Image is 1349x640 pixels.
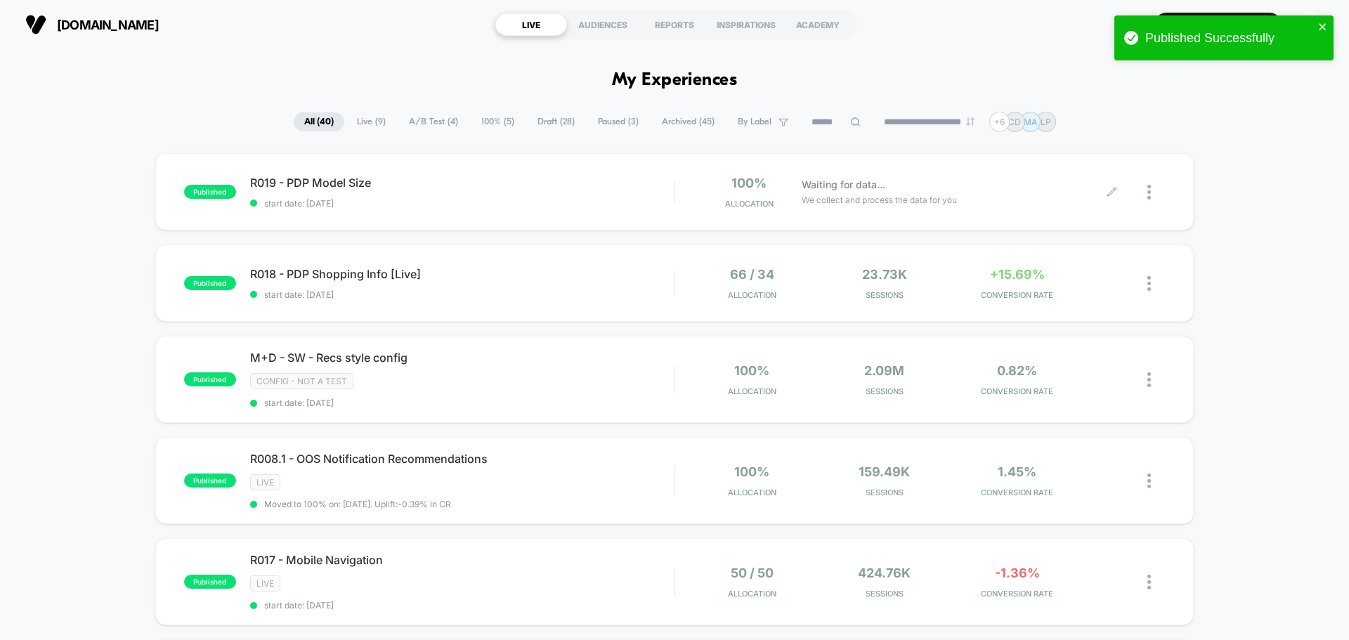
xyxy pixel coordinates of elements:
[250,373,353,389] span: CONFIG - NOT A TEST
[250,176,674,190] span: R019 - PDP Model Size
[734,363,769,378] span: 100%
[567,13,639,36] div: AUDIENCES
[995,566,1040,580] span: -1.36%
[184,185,236,199] span: published
[250,600,674,610] span: start date: [DATE]
[728,589,776,599] span: Allocation
[864,363,904,378] span: 2.09M
[822,488,948,497] span: Sessions
[966,117,975,126] img: end
[250,198,674,209] span: start date: [DATE]
[250,474,280,490] span: LIVE
[250,289,674,300] span: start date: [DATE]
[184,474,236,488] span: published
[1147,474,1151,488] img: close
[731,566,774,580] span: 50 / 50
[250,553,674,567] span: R017 - Mobile Navigation
[1008,117,1021,127] p: CD
[1024,117,1037,127] p: MA
[1296,11,1324,39] div: CD
[998,464,1036,479] span: 1.45%
[250,267,674,281] span: R018 - PDP Shopping Info [Live]
[398,112,469,131] span: A/B Test ( 4 )
[734,464,769,479] span: 100%
[989,112,1010,132] div: + 6
[294,112,344,131] span: All ( 40 )
[862,267,907,282] span: 23.73k
[184,372,236,386] span: published
[1292,11,1328,39] button: CD
[725,199,774,209] span: Allocation
[264,499,451,509] span: Moved to 100% on: [DATE] . Uplift: -0.39% in CR
[954,488,1080,497] span: CONVERSION RATE
[822,589,948,599] span: Sessions
[822,290,948,300] span: Sessions
[954,290,1080,300] span: CONVERSION RATE
[997,363,1037,378] span: 0.82%
[730,267,774,282] span: 66 / 34
[21,13,163,36] button: [DOMAIN_NAME]
[527,112,585,131] span: Draft ( 28 )
[250,452,674,466] span: R008.1 - OOS Notification Recommendations
[1041,117,1051,127] p: LP
[954,386,1080,396] span: CONVERSION RATE
[1145,31,1314,46] div: Published Successfully
[822,386,948,396] span: Sessions
[471,112,525,131] span: 100% ( 5 )
[1147,185,1151,200] img: close
[954,589,1080,599] span: CONVERSION RATE
[728,386,776,396] span: Allocation
[346,112,396,131] span: Live ( 9 )
[250,398,674,408] span: start date: [DATE]
[1147,575,1151,589] img: close
[710,13,782,36] div: INSPIRATIONS
[782,13,854,36] div: ACADEMY
[990,267,1045,282] span: +15.69%
[728,290,776,300] span: Allocation
[25,14,46,35] img: Visually logo
[731,176,767,190] span: 100%
[1147,372,1151,387] img: close
[184,575,236,589] span: published
[587,112,649,131] span: Paused ( 3 )
[495,13,567,36] div: LIVE
[859,464,910,479] span: 159.49k
[250,575,280,592] span: LIVE
[858,566,911,580] span: 424.76k
[651,112,725,131] span: Archived ( 45 )
[250,351,674,365] span: M+D - SW - Recs style config
[728,488,776,497] span: Allocation
[612,70,738,91] h1: My Experiences
[1147,276,1151,291] img: close
[802,177,885,192] span: Waiting for data...
[57,18,159,32] span: [DOMAIN_NAME]
[639,13,710,36] div: REPORTS
[184,276,236,290] span: published
[1318,21,1328,34] button: close
[802,193,957,207] span: We collect and process the data for you
[738,117,771,127] span: By Label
